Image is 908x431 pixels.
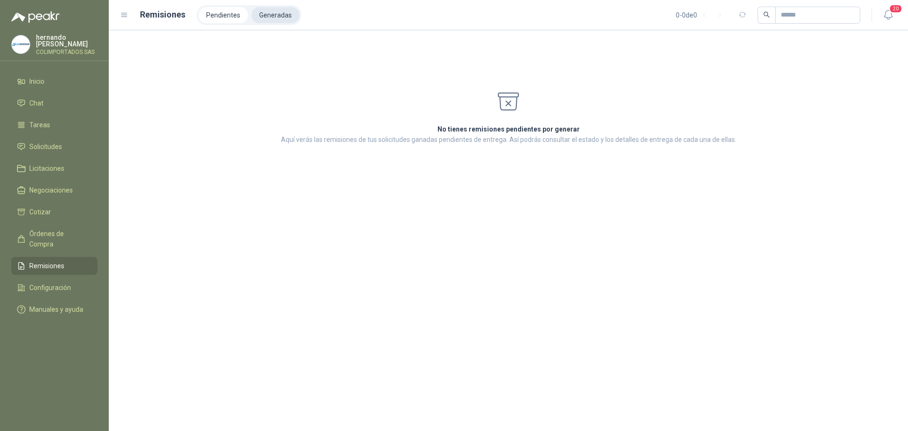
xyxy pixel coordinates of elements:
p: COLIMPORTADOS SAS [36,49,97,55]
span: Tareas [29,120,50,130]
p: Aquí verás las remisiones de tus solicitudes ganadas pendientes de entrega. Así podrás consultar ... [281,134,736,145]
a: Tareas [11,116,97,134]
span: Remisiones [29,261,64,271]
span: Negociaciones [29,185,73,195]
span: search [763,11,770,18]
h1: Remisiones [140,8,185,21]
button: 20 [880,7,897,24]
a: Configuración [11,279,97,297]
img: Company Logo [12,35,30,53]
span: Licitaciones [29,163,64,174]
a: Generadas [252,7,299,23]
a: Órdenes de Compra [11,225,97,253]
span: Órdenes de Compra [29,229,88,249]
a: Licitaciones [11,159,97,177]
span: Cotizar [29,207,51,217]
span: Configuración [29,282,71,293]
div: 0 - 0 de 0 [676,8,727,23]
a: Pendientes [199,7,248,23]
span: Solicitudes [29,141,62,152]
a: Solicitudes [11,138,97,156]
a: Cotizar [11,203,97,221]
p: hernando [PERSON_NAME] [36,34,97,47]
img: Logo peakr [11,11,60,23]
span: 20 [889,4,902,13]
span: Inicio [29,76,44,87]
a: Manuales y ayuda [11,300,97,318]
a: Chat [11,94,97,112]
a: Inicio [11,72,97,90]
a: Negociaciones [11,181,97,199]
span: Chat [29,98,44,108]
strong: No tienes remisiones pendientes por generar [437,125,580,133]
span: Manuales y ayuda [29,304,83,315]
a: Remisiones [11,257,97,275]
